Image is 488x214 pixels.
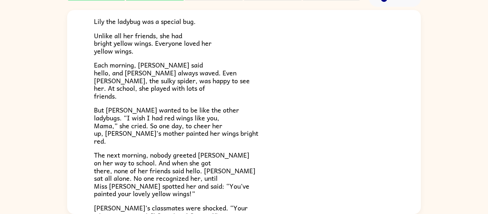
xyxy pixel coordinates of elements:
[94,16,196,26] span: Lily the ladybug was a special bug.
[94,105,258,146] span: But [PERSON_NAME] wanted to be like the other ladybugs. “I wish I had red wings like you, Mama,” ...
[94,60,250,101] span: Each morning, [PERSON_NAME] said hello, and [PERSON_NAME] always waved. Even [PERSON_NAME], the s...
[94,30,211,56] span: Unlike all her friends, she had bright yellow wings. Everyone loved her yellow wings.
[94,150,255,199] span: The next morning, nobody greeted [PERSON_NAME] on her way to school. And when she got there, none...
